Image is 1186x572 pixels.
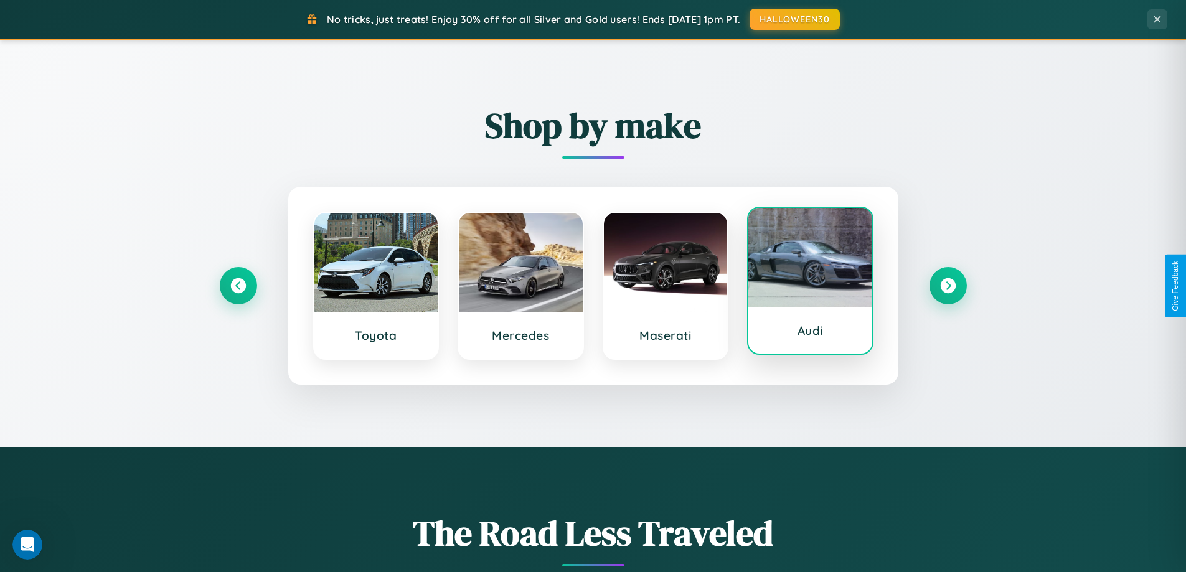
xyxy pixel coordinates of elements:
[471,328,570,343] h3: Mercedes
[761,323,860,338] h3: Audi
[327,13,740,26] span: No tricks, just treats! Enjoy 30% off for all Silver and Gold users! Ends [DATE] 1pm PT.
[327,328,426,343] h3: Toyota
[750,9,840,30] button: HALLOWEEN30
[220,509,967,557] h1: The Road Less Traveled
[616,328,715,343] h3: Maserati
[1171,261,1180,311] div: Give Feedback
[220,101,967,149] h2: Shop by make
[12,530,42,560] iframe: Intercom live chat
